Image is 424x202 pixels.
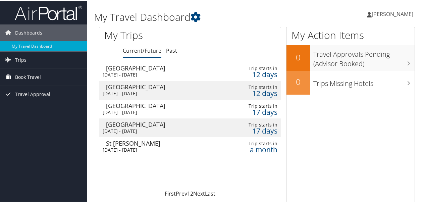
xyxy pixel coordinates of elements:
div: Trip starts in [238,84,277,90]
span: Book Travel [15,68,41,85]
a: Last [205,189,215,197]
a: 1 [187,189,190,197]
span: Travel Approval [15,85,50,102]
h3: Trips Missing Hotels [313,75,415,88]
div: 17 days [238,108,277,114]
div: 12 days [238,90,277,96]
span: [PERSON_NAME] [372,10,413,17]
div: Trip starts in [238,140,277,146]
h3: Travel Approvals Pending (Advisor Booked) [313,46,415,68]
a: Current/Future [123,46,161,54]
div: Trip starts in [238,65,277,71]
h2: 0 [286,51,310,62]
a: Prev [176,189,187,197]
div: Trip starts in [238,121,277,127]
span: Trips [15,51,26,68]
div: 17 days [238,127,277,133]
a: Next [193,189,205,197]
div: [GEOGRAPHIC_DATA] [106,83,218,89]
div: [DATE] - [DATE] [103,146,215,152]
div: [DATE] - [DATE] [103,128,215,134]
div: [GEOGRAPHIC_DATA] [106,121,218,127]
div: [DATE] - [DATE] [103,71,215,77]
span: Dashboards [15,24,42,41]
a: 2 [190,189,193,197]
div: 12 days [238,71,277,77]
a: 0Trips Missing Hotels [286,70,415,94]
a: [PERSON_NAME] [367,3,420,23]
h1: My Trips [104,28,200,42]
a: 0Travel Approvals Pending (Advisor Booked) [286,44,415,70]
div: a month [238,146,277,152]
div: [DATE] - [DATE] [103,109,215,115]
h1: My Travel Dashboard [94,9,311,23]
a: Past [166,46,177,54]
a: First [165,189,176,197]
div: [GEOGRAPHIC_DATA] [106,64,218,70]
div: [DATE] - [DATE] [103,90,215,96]
h1: My Action Items [286,28,415,42]
div: [GEOGRAPHIC_DATA] [106,102,218,108]
h2: 0 [286,75,310,87]
div: Trip starts in [238,102,277,108]
img: airportal-logo.png [15,4,82,20]
div: St [PERSON_NAME] [106,140,218,146]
